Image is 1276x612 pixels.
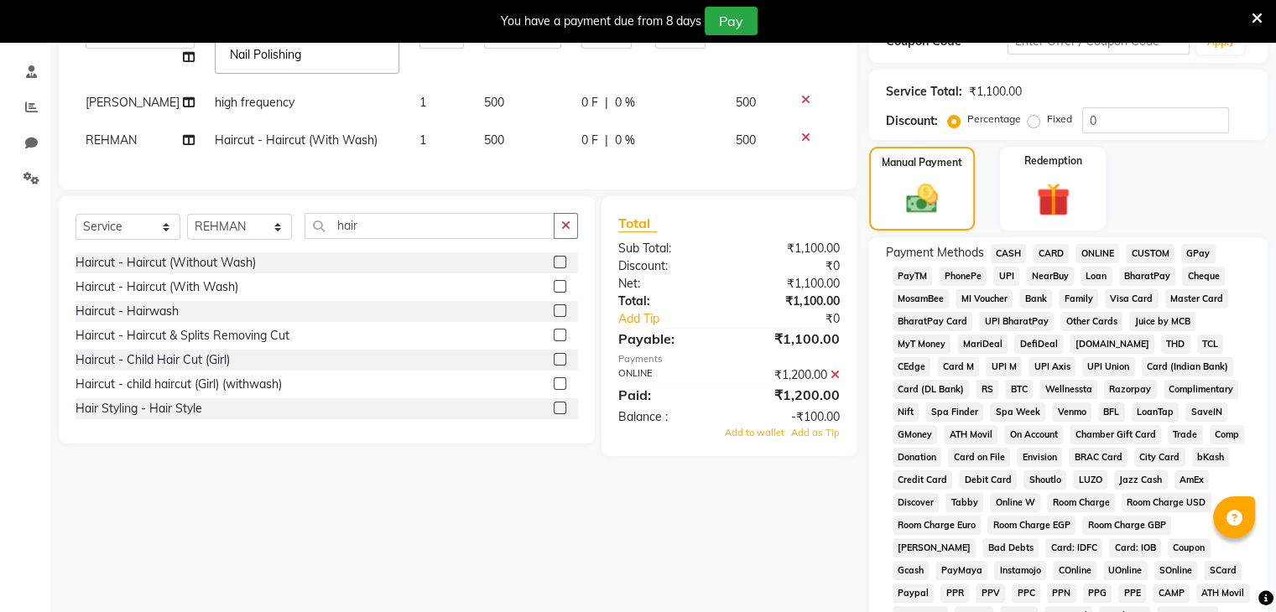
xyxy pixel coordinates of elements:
span: RS [976,380,998,399]
span: On Account [1004,425,1063,444]
span: TCL [1197,335,1224,354]
span: | [605,132,608,149]
span: MosamBee [893,289,950,309]
span: SCard [1204,561,1242,580]
span: Paypal [893,583,935,603]
span: Other Cards [1060,312,1122,331]
div: Haircut - Child Hair Cut (Girl) [76,351,230,369]
span: LoanTap [1132,402,1180,422]
span: Card on File [948,448,1010,467]
span: Card M [937,357,979,376]
span: Wellnessta [1039,380,1097,399]
div: ₹1,200.00 [729,366,852,384]
span: SaveIN [1185,402,1227,422]
div: Total: [606,293,729,310]
span: COnline [1053,561,1096,580]
div: ₹1,100.00 [729,329,852,349]
label: Manual Payment [882,155,962,170]
span: Room Charge USD [1122,493,1211,512]
div: Service Total: [886,83,962,101]
span: bKash [1192,448,1230,467]
span: Juice by MCB [1129,312,1195,331]
img: _gift.svg [1026,179,1081,220]
span: Comp [1210,425,1245,444]
span: NearBuy [1026,267,1074,286]
span: UPI BharatPay [979,312,1054,331]
img: _cash.svg [896,180,948,217]
div: Paid: [606,385,729,405]
span: UOnline [1103,561,1148,580]
span: Haircut - Haircut (With Wash) [215,132,378,148]
span: Debit Card [959,470,1017,490]
span: Room Charge GBP [1082,516,1171,535]
div: ₹1,100.00 [969,83,1022,101]
span: PPR [940,583,969,603]
span: PPC [1012,583,1040,603]
div: ₹0 [749,310,852,328]
span: Tabby [945,493,983,512]
span: 500 [484,95,504,110]
span: REHMAN [86,132,137,148]
span: 0 F [581,132,598,149]
span: Bank [1019,289,1052,309]
span: MI Voucher [956,289,1013,309]
span: Venmo [1052,402,1091,422]
span: UPI M [986,357,1022,376]
span: PPG [1083,583,1112,603]
input: Search or Scan [305,213,555,239]
div: Discount: [606,257,729,275]
div: -₹100.00 [729,408,852,426]
span: Room Charge Euro [893,516,982,535]
span: MyT Money [893,335,951,354]
span: 500 [484,132,504,148]
span: AmEx [1174,470,1210,490]
span: Card (Indian Bank) [1142,357,1234,376]
span: Envision [1017,448,1062,467]
span: PPV [976,583,1005,603]
button: Apply [1196,29,1244,54]
div: Net: [606,275,729,293]
span: ATH Movil [1196,583,1250,603]
span: Add as Tip [791,427,840,438]
label: Percentage [967,112,1021,127]
span: Master Card [1165,289,1229,309]
span: Card: IDFC [1045,538,1102,558]
span: CASH [991,244,1027,263]
span: ATH Movil [944,425,997,444]
span: DefiDeal [1014,335,1063,354]
span: Loan [1081,267,1112,286]
span: Family [1059,289,1098,309]
span: Donation [893,448,942,467]
span: Room Charge EGP [987,516,1075,535]
label: Fixed [1047,112,1072,127]
span: Shoutlo [1023,470,1066,490]
span: Instamojo [994,561,1046,580]
span: Razorpay [1104,380,1157,399]
span: PPN [1047,583,1076,603]
span: PhonePe [939,267,987,286]
span: [PERSON_NAME] [86,95,180,110]
span: ONLINE [1075,244,1119,263]
span: Card: IOB [1109,538,1161,558]
span: 500 [736,95,756,110]
span: UPI Axis [1029,357,1075,376]
div: ₹1,200.00 [729,385,852,405]
span: GPay [1181,244,1216,263]
span: CUSTOM [1126,244,1174,263]
div: ₹0 [729,257,852,275]
div: ₹1,100.00 [729,293,852,310]
span: Room Charge [1047,493,1115,512]
div: ₹1,100.00 [729,240,852,257]
span: Jazz Cash [1114,470,1168,490]
div: You have a payment due from 8 days [501,13,701,30]
span: Spa Finder [925,402,983,422]
span: City Card [1134,448,1185,467]
span: THD [1161,335,1190,354]
span: SOnline [1154,561,1198,580]
span: LUZO [1073,470,1107,490]
span: 1 [419,132,426,148]
span: PayMaya [935,561,987,580]
span: CAMP [1153,583,1190,603]
span: BharatPay [1119,267,1176,286]
a: x [301,47,309,62]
